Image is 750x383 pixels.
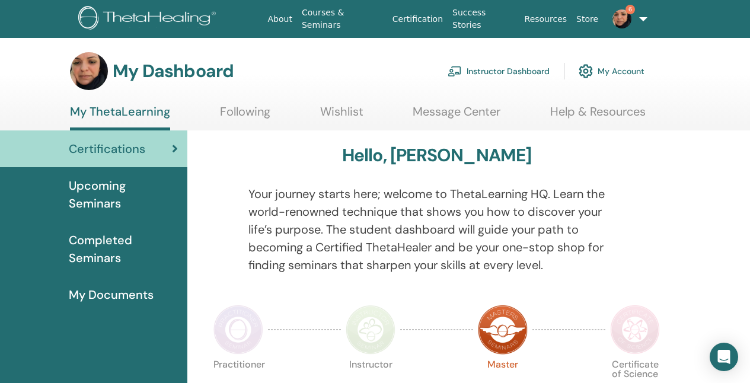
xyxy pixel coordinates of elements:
a: My Account [579,58,644,84]
a: Message Center [413,104,500,127]
img: Master [478,305,528,355]
a: Courses & Seminars [297,2,388,36]
span: 6 [625,5,635,14]
span: My Documents [69,286,154,304]
a: Resources [520,8,572,30]
a: Following [220,104,270,127]
a: About [263,8,297,30]
img: Instructor [346,305,395,355]
a: Help & Resources [550,104,646,127]
img: Practitioner [213,305,263,355]
h3: My Dashboard [113,60,234,82]
a: Store [572,8,603,30]
img: default.jpg [70,52,108,90]
p: Your journey starts here; welcome to ThetaLearning HQ. Learn the world-renowned technique that sh... [248,185,625,274]
a: Success Stories [448,2,519,36]
span: Certifications [69,140,145,158]
h3: Hello, [PERSON_NAME] [342,145,532,166]
img: default.jpg [612,9,631,28]
img: chalkboard-teacher.svg [448,66,462,76]
a: Instructor Dashboard [448,58,550,84]
img: cog.svg [579,61,593,81]
img: logo.png [78,6,220,33]
a: Wishlist [320,104,363,127]
a: Certification [388,8,448,30]
span: Completed Seminars [69,231,178,267]
div: Open Intercom Messenger [710,343,738,371]
span: Upcoming Seminars [69,177,178,212]
img: Certificate of Science [610,305,660,355]
a: My ThetaLearning [70,104,170,130]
